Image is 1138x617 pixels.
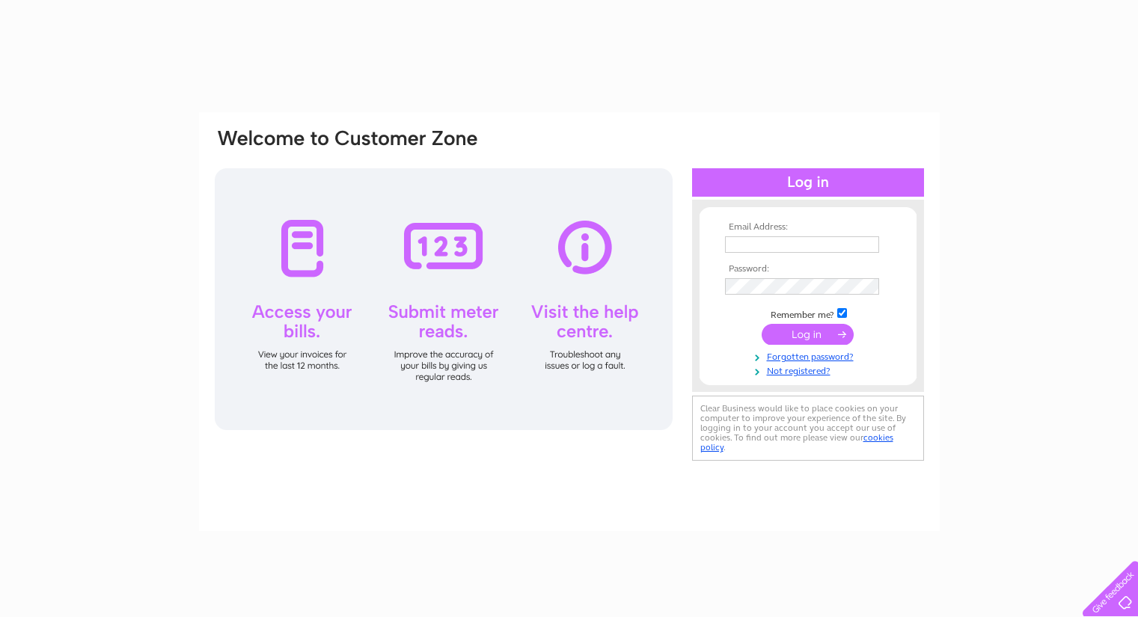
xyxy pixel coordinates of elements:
th: Password: [721,264,895,274]
input: Submit [762,324,854,345]
td: Remember me? [721,306,895,321]
div: Clear Business would like to place cookies on your computer to improve your experience of the sit... [692,396,924,461]
a: Not registered? [725,363,895,377]
a: Forgotten password? [725,349,895,363]
th: Email Address: [721,222,895,233]
a: cookies policy [700,432,893,452]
